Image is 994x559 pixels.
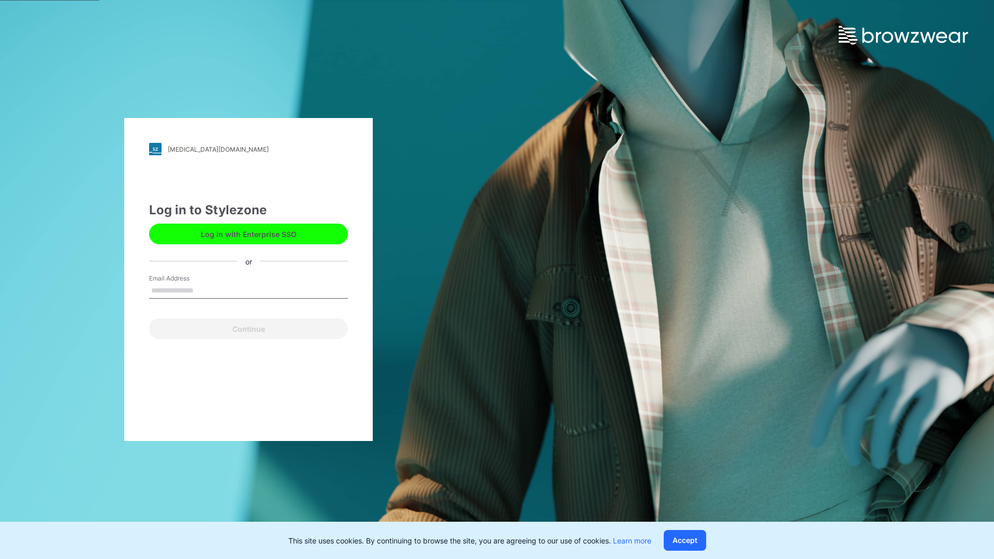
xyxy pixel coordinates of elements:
[237,256,260,267] div: or
[149,224,348,244] button: Log in with Enterprise SSO
[168,145,269,153] div: [MEDICAL_DATA][DOMAIN_NAME]
[149,143,162,155] img: stylezone-logo.562084cfcfab977791bfbf7441f1a819.svg
[149,143,348,155] a: [MEDICAL_DATA][DOMAIN_NAME]
[288,535,651,546] p: This site uses cookies. By continuing to browse the site, you are agreeing to our use of cookies.
[613,536,651,545] a: Learn more
[664,530,706,551] button: Accept
[149,274,222,283] label: Email Address
[149,201,348,219] div: Log in to Stylezone
[839,26,968,45] img: browzwear-logo.e42bd6dac1945053ebaf764b6aa21510.svg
